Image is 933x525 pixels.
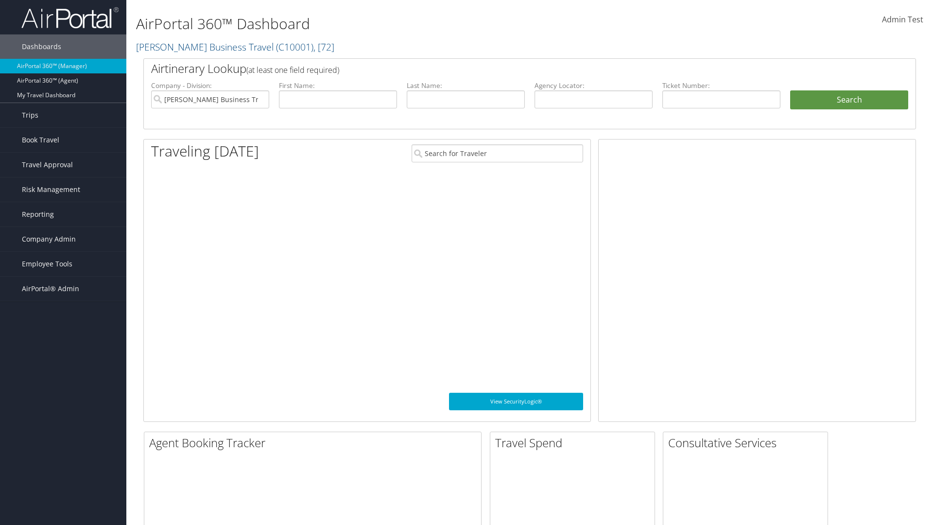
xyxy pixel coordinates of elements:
[412,144,583,162] input: Search for Traveler
[151,141,259,161] h1: Traveling [DATE]
[790,90,908,110] button: Search
[495,435,655,451] h2: Travel Spend
[668,435,828,451] h2: Consultative Services
[535,81,653,90] label: Agency Locator:
[21,6,119,29] img: airportal-logo.png
[22,277,79,301] span: AirPortal® Admin
[276,40,313,53] span: ( C10001 )
[149,435,481,451] h2: Agent Booking Tracker
[279,81,397,90] label: First Name:
[246,65,339,75] span: (at least one field required)
[22,128,59,152] span: Book Travel
[882,5,923,35] a: Admin Test
[22,177,80,202] span: Risk Management
[151,60,844,77] h2: Airtinerary Lookup
[449,393,583,410] a: View SecurityLogic®
[136,14,661,34] h1: AirPortal 360™ Dashboard
[313,40,334,53] span: , [ 72 ]
[136,40,334,53] a: [PERSON_NAME] Business Travel
[22,153,73,177] span: Travel Approval
[22,227,76,251] span: Company Admin
[151,81,269,90] label: Company - Division:
[22,252,72,276] span: Employee Tools
[22,35,61,59] span: Dashboards
[662,81,780,90] label: Ticket Number:
[22,202,54,227] span: Reporting
[22,103,38,127] span: Trips
[407,81,525,90] label: Last Name:
[882,14,923,25] span: Admin Test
